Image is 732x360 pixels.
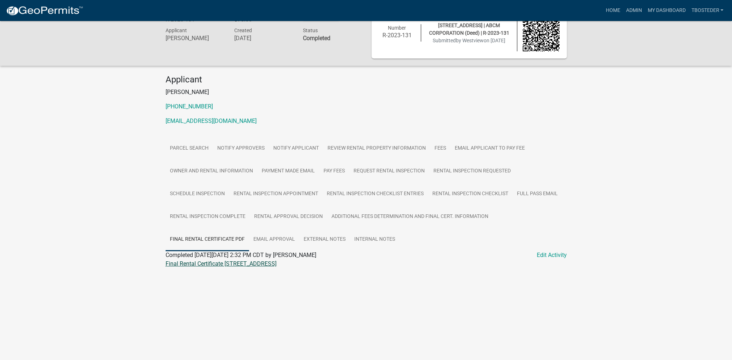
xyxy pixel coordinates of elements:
a: Pay Fees [319,160,349,183]
span: Completed [DATE][DATE] 2:32 PM CDT by [PERSON_NAME] [166,252,316,258]
a: Rental Inspection Appointment [229,183,322,206]
a: Additional Fees Determination and Final Cert. Information [327,205,493,228]
a: Email Approval [249,228,299,251]
span: by Westview [456,38,484,43]
a: Request Rental Inspection [349,160,429,183]
a: Notify Applicant [269,137,323,160]
a: Parcel search [166,137,213,160]
span: [STREET_ADDRESS] | ABCM CORPORATION (Deed) | R-2023-131 [429,22,509,36]
a: [PHONE_NUMBER] [166,103,213,110]
a: Payment Made Email [257,160,319,183]
a: Rental Inspection Complete [166,205,250,228]
h6: R-2023-131 [379,32,416,39]
h6: [PERSON_NAME] [166,35,223,42]
a: tbosteder [688,4,726,17]
a: Final Rental Certificate [STREET_ADDRESS] [166,260,277,267]
a: Owner and Rental Information [166,160,257,183]
h4: Applicant [166,74,567,85]
strong: Completed [303,35,330,42]
a: Home [603,4,623,17]
span: Submitted on [DATE] [433,38,505,43]
a: Schedule Inspection [166,183,229,206]
a: Email Applicant to Pay Fee [450,137,529,160]
a: Internal Notes [350,228,399,251]
p: [PERSON_NAME] [166,88,567,97]
a: Rental Inspection Requested [429,160,515,183]
a: Edit Activity [537,251,567,260]
a: Review Rental Property Information [323,137,430,160]
a: Notify Approvers [213,137,269,160]
a: Admin [623,4,645,17]
a: External Notes [299,228,350,251]
span: Number [388,25,406,31]
a: [EMAIL_ADDRESS][DOMAIN_NAME] [166,117,257,124]
h6: [DATE] [234,35,292,42]
a: Final Rental Certificate PDF [166,228,249,251]
span: Applicant [166,27,187,33]
a: Rental Inspection Checklist Entries [322,183,428,206]
img: QR code [523,14,560,51]
a: Rental Inspection Checklist [428,183,513,206]
a: Rental Approval Decision [250,205,327,228]
span: Status [303,27,317,33]
a: Full Pass Email [513,183,562,206]
span: Created [234,27,252,33]
a: My Dashboard [645,4,688,17]
a: Fees [430,137,450,160]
